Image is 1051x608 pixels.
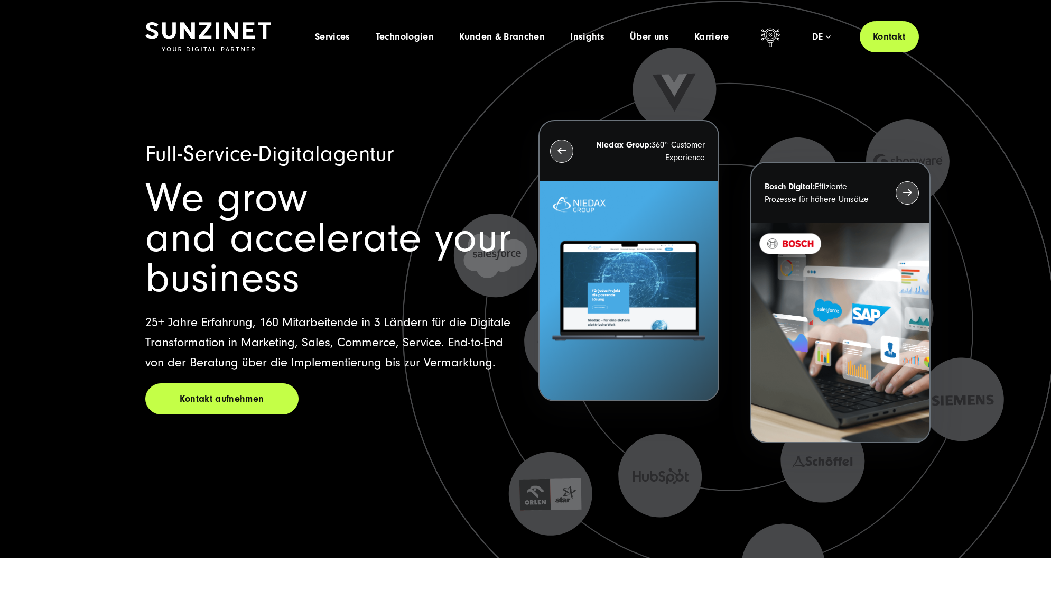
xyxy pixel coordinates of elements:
a: Technologien [376,32,434,42]
strong: Niedax Group: [596,140,652,150]
a: Über uns [630,32,669,42]
button: Bosch Digital:Effiziente Prozesse für höhere Umsätze BOSCH - Kundeprojekt - Digital Transformatio... [750,162,931,444]
a: Kunden & Branchen [459,32,545,42]
a: Insights [570,32,604,42]
a: Kontakt aufnehmen [145,383,299,414]
a: Kontakt [860,21,919,52]
p: Effiziente Prozesse für höhere Umsätze [765,180,877,206]
img: SUNZINET Full Service Digital Agentur [145,22,271,52]
p: 360° Customer Experience [592,139,704,164]
a: Services [315,32,350,42]
span: Full-Service-Digitalagentur [145,142,394,167]
strong: Bosch Digital: [765,182,815,191]
img: BOSCH - Kundeprojekt - Digital Transformation Agentur SUNZINET [751,223,929,443]
div: de [812,32,831,42]
img: Letztes Projekt von Niedax. Ein Laptop auf dem die Niedax Website geöffnet ist, auf blauem Hinter... [540,181,718,401]
a: Karriere [694,32,729,42]
span: We grow and accelerate your business [145,174,511,302]
p: 25+ Jahre Erfahrung, 160 Mitarbeitende in 3 Ländern für die Digitale Transformation in Marketing,... [145,312,513,373]
button: Niedax Group:360° Customer Experience Letztes Projekt von Niedax. Ein Laptop auf dem die Niedax W... [538,120,719,402]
